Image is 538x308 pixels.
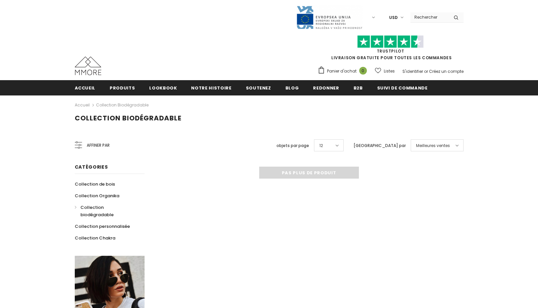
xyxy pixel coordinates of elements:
a: Notre histoire [191,80,231,95]
span: Accueil [75,85,96,91]
span: Produits [110,85,135,91]
span: 0 [359,67,367,75]
img: Cas MMORE [75,57,101,75]
span: LIVRAISON GRATUITE POUR TOUTES LES COMMANDES [318,38,464,61]
a: Collection Chakra [75,232,115,244]
a: S'identifier [402,69,423,74]
img: Faites confiance aux étoiles pilotes [357,35,424,48]
span: or [424,69,428,74]
label: [GEOGRAPHIC_DATA] par [354,142,406,149]
a: Créez un compte [429,69,464,74]
a: Javni Razpis [296,14,363,20]
span: Collection personnalisée [75,223,130,230]
a: Accueil [75,80,96,95]
label: objets par page [276,142,309,149]
a: Listes [375,65,395,77]
span: Listes [384,68,395,75]
a: Suivi de commande [377,80,428,95]
span: Suivi de commande [377,85,428,91]
a: Collection Organika [75,190,119,202]
span: B2B [354,85,363,91]
a: Panier d'achat 0 [318,66,370,76]
a: Collection de bois [75,178,115,190]
span: USD [389,14,398,21]
span: Notre histoire [191,85,231,91]
span: Panier d'achat [327,68,357,75]
span: Redonner [313,85,339,91]
a: Collection biodégradable [75,202,137,221]
span: Collection biodégradable [75,113,181,123]
a: Redonner [313,80,339,95]
span: Meilleures ventes [416,142,450,149]
span: Lookbook [149,85,177,91]
a: B2B [354,80,363,95]
span: Collection biodégradable [80,204,114,218]
a: TrustPilot [377,48,404,54]
span: Collection de bois [75,181,115,187]
input: Search Site [410,12,449,22]
img: Javni Razpis [296,5,363,30]
a: Produits [110,80,135,95]
a: Collection biodégradable [96,102,149,108]
span: Collection Chakra [75,235,115,241]
a: Accueil [75,101,90,109]
span: 12 [319,142,323,149]
a: Blog [285,80,299,95]
span: Affiner par [87,142,110,149]
span: soutenez [246,85,271,91]
span: Catégories [75,164,108,170]
span: Collection Organika [75,193,119,199]
span: Blog [285,85,299,91]
a: soutenez [246,80,271,95]
a: Collection personnalisée [75,221,130,232]
a: Lookbook [149,80,177,95]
